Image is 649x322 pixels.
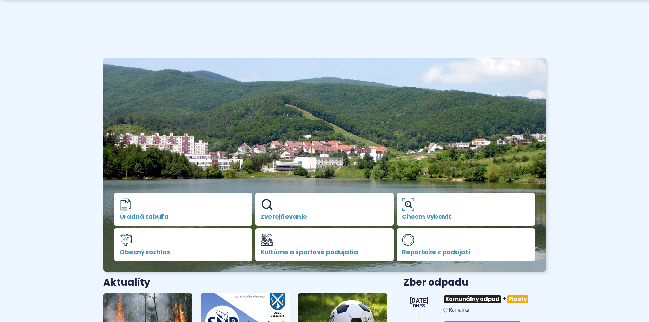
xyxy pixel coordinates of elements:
a: Kultúrne a športové podujatia [255,228,394,261]
h3: + [443,293,546,306]
a: Obecný rozhlas [114,228,253,261]
a: Komunálny odpad+Plasty Kanianka [DATE] Dnes [404,293,546,313]
a: Zverejňovanie [255,193,394,226]
span: Reportáže z podujatí [402,249,530,256]
h3: Zber odpadu [404,277,546,288]
span: Plasty [507,295,528,303]
span: Zverejňovanie [261,213,388,220]
span: Obecný rozhlas [120,249,247,256]
span: Kultúrne a športové podujatia [261,249,388,256]
a: Reportáže z podujatí [397,228,535,261]
span: Komunálny odpad [444,295,501,303]
span: [DATE] [410,297,428,304]
span: Kanianka [449,307,469,313]
a: Chcem vybaviť [397,193,535,226]
span: Úradná tabuľa [120,213,247,220]
a: Úradná tabuľa [114,193,253,226]
span: Chcem vybaviť [402,213,530,220]
span: Dnes [410,304,428,308]
h3: Aktuality [103,277,150,288]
